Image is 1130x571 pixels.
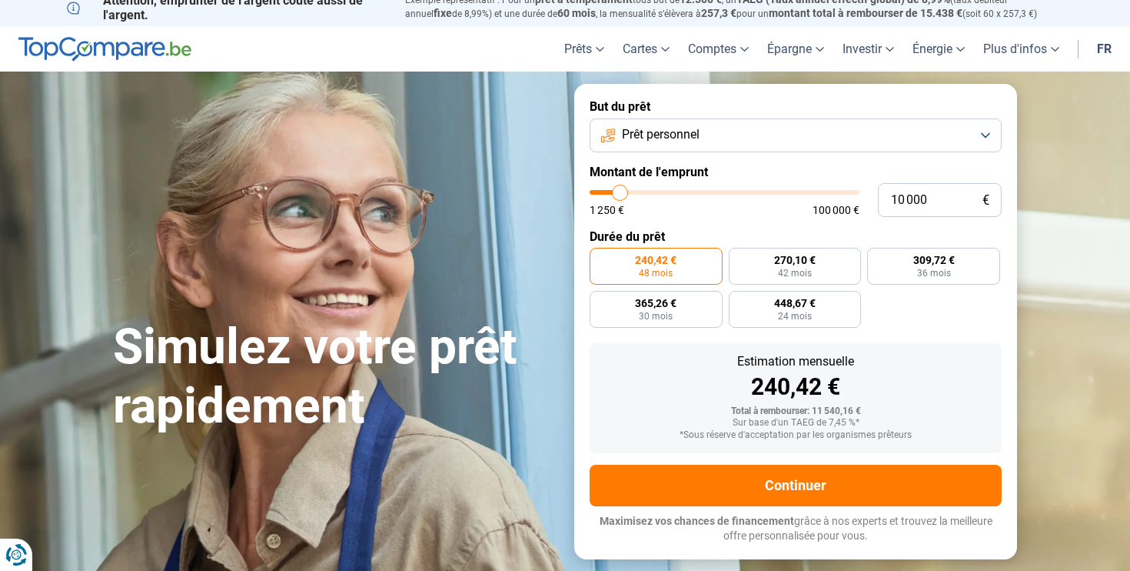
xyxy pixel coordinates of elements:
span: 240,42 € [635,255,676,265]
a: Investir [833,26,903,72]
span: 60 mois [557,7,596,19]
span: € [982,194,989,207]
div: 240,42 € [602,376,989,399]
a: Cartes [613,26,679,72]
h1: Simulez votre prêt rapidement [113,318,556,436]
p: grâce à nos experts et trouvez la meilleure offre personnalisée pour vous. [590,514,1002,544]
span: 100 000 € [813,205,859,215]
span: 36 mois [917,269,951,278]
a: Énergie [903,26,974,72]
a: Plus d'infos [974,26,1069,72]
button: Prêt personnel [590,119,1002,152]
a: Comptes [679,26,758,72]
span: 42 mois [778,269,812,278]
span: 365,26 € [635,298,676,309]
span: Maximisez vos chances de financement [600,515,794,527]
a: fr [1088,26,1121,72]
div: Total à rembourser: 11 540,16 € [602,406,989,417]
a: Épargne [758,26,833,72]
span: 257,3 € [701,7,736,19]
img: TopCompare [18,37,191,62]
span: 30 mois [639,312,673,321]
label: But du prêt [590,99,1002,114]
span: fixe [434,7,452,19]
div: Estimation mensuelle [602,356,989,368]
span: 270,10 € [774,255,816,265]
label: Durée du prêt [590,229,1002,244]
div: *Sous réserve d'acceptation par les organismes prêteurs [602,430,989,441]
span: 48 mois [639,269,673,278]
span: 24 mois [778,312,812,321]
span: 309,72 € [913,255,955,265]
span: montant total à rembourser de 15.438 € [769,7,962,19]
span: 448,67 € [774,298,816,309]
label: Montant de l'emprunt [590,165,1002,179]
span: Prêt personnel [622,126,700,143]
div: Sur base d'un TAEG de 7,45 %* [602,418,989,429]
a: Prêts [555,26,613,72]
span: 1 250 € [590,205,624,215]
button: Continuer [590,465,1002,506]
